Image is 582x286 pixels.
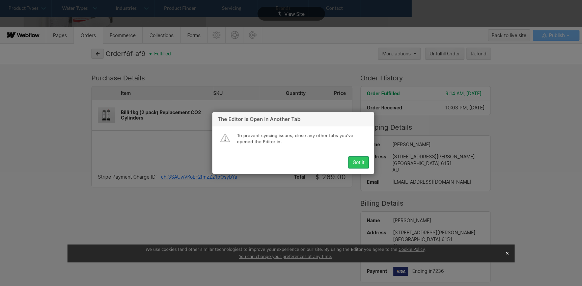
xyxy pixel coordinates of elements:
[3,16,21,23] span: Text us
[146,247,426,252] span: We use cookies (and other similar technologies) to improve your experience on our site. By using ...
[353,160,364,165] div: Got it
[398,247,424,252] a: Cookie Policy
[502,248,512,258] button: Close
[212,116,374,122] div: The Editor is open in another tab
[239,254,332,260] button: You can change your preferences at any time.
[348,156,369,168] button: Got it
[237,133,369,145] div: To prevent syncing issues, close any other tabs you've opened the Editor in.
